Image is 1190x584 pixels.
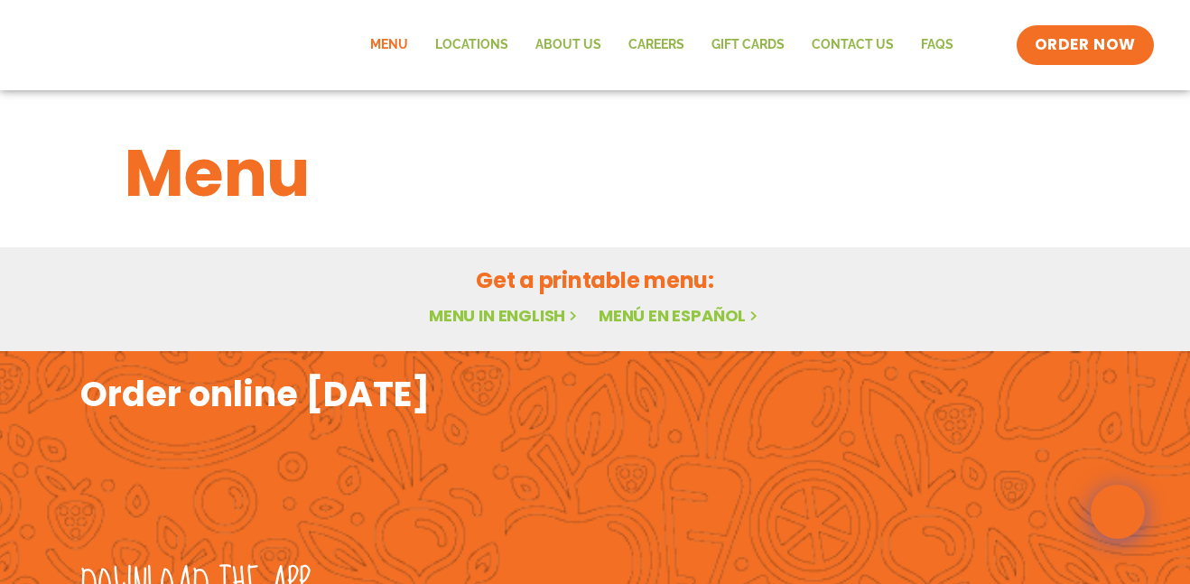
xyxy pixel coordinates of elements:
span: ORDER NOW [1035,34,1136,56]
h2: Order online [DATE] [80,372,430,416]
img: google_play [864,424,1110,560]
h2: Get a printable menu: [125,264,1065,296]
img: fork [80,416,351,552]
a: Menú en español [599,304,761,327]
a: GIFT CARDS [698,24,798,66]
img: new-SAG-logo-768×292 [36,9,307,81]
h1: Menu [125,125,1065,222]
a: Menu [357,24,422,66]
nav: Menu [357,24,967,66]
a: ORDER NOW [1017,25,1154,65]
img: appstore [600,424,845,560]
a: Careers [615,24,698,66]
a: About Us [522,24,615,66]
a: FAQs [907,24,967,66]
a: Contact Us [798,24,907,66]
a: Menu in English [429,304,581,327]
img: wpChatIcon [1092,487,1143,537]
a: Locations [422,24,522,66]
